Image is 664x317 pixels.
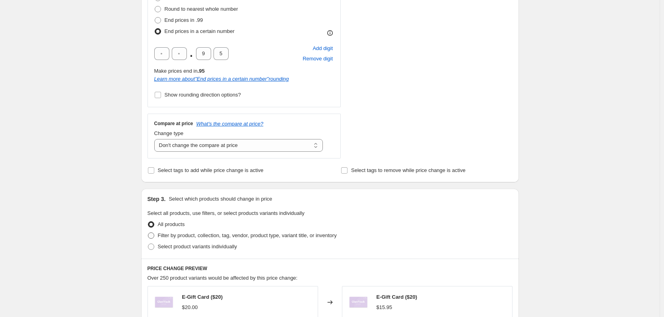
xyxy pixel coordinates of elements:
span: All products [158,221,185,227]
span: Select tags to remove while price change is active [351,167,466,173]
i: Learn more about " End prices in a certain number " rounding [154,76,289,82]
span: Make prices end in [154,68,205,74]
img: 20_80x.png [346,290,370,314]
b: .95 [198,68,205,74]
p: Select which products should change in price [169,195,272,203]
span: Add digit [313,44,333,52]
input: ﹡ [196,47,211,60]
span: End prices in a certain number [165,28,235,34]
span: Filter by product, collection, tag, vendor, product type, variant title, or inventory [158,232,337,238]
button: What's the compare at price? [196,121,264,127]
h3: Compare at price [154,120,193,127]
span: Select all products, use filters, or select products variants individually [148,210,305,216]
input: ﹡ [214,47,229,60]
span: Change type [154,130,184,136]
span: Select product variants individually [158,244,237,249]
span: Select tags to add while price change is active [158,167,264,173]
img: 20_80x.png [152,290,176,314]
span: . [189,47,194,60]
input: ﹡ [154,47,169,60]
button: Add placeholder [311,43,334,54]
span: Round to nearest whole number [165,6,238,12]
span: End prices in .99 [165,17,203,23]
span: E-Gift Card ($20) [182,294,223,300]
a: Learn more about"End prices in a certain number"rounding [154,76,289,82]
button: Remove placeholder [301,54,334,64]
span: E-Gift Card ($20) [377,294,417,300]
div: $15.95 [377,303,392,311]
input: ﹡ [172,47,187,60]
span: Remove digit [303,55,333,63]
div: $20.00 [182,303,198,311]
h6: PRICE CHANGE PREVIEW [148,265,513,272]
span: Over 250 product variants would be affected by this price change: [148,275,298,281]
span: Show rounding direction options? [165,92,241,98]
h2: Step 3. [148,195,166,203]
